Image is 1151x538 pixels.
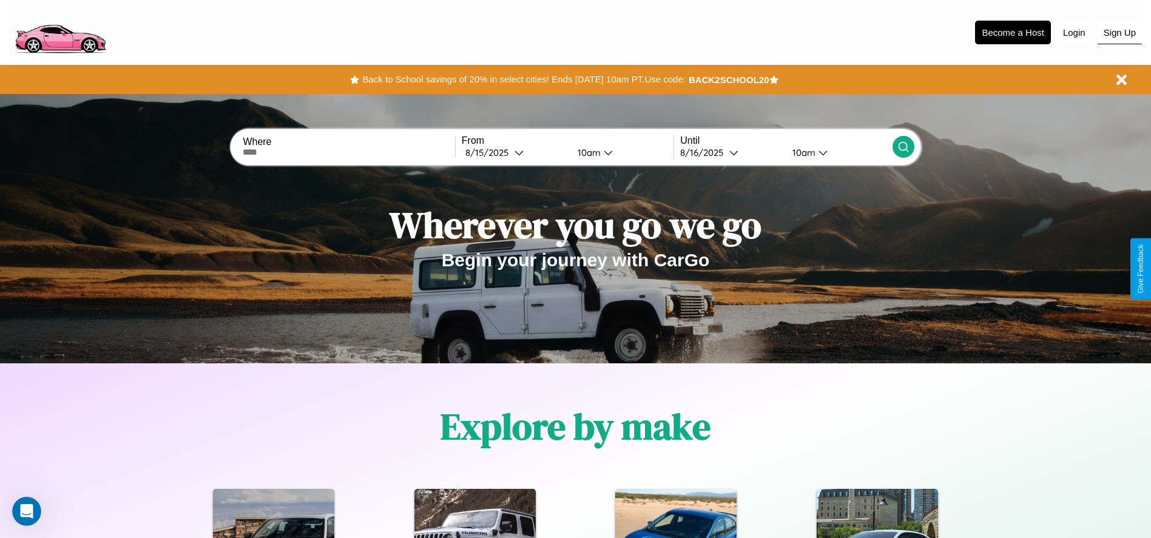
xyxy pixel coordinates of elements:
b: BACK2SCHOOL20 [689,75,769,85]
h1: Explore by make [440,402,711,451]
div: 8 / 16 / 2025 [680,147,729,158]
div: 10am [572,147,604,158]
button: Sign Up [1098,21,1142,44]
label: Where [243,136,454,147]
button: 8/15/2025 [462,146,568,159]
div: 8 / 15 / 2025 [465,147,515,158]
button: Back to School savings of 20% in select cities! Ends [DATE] 10am PT.Use code: [359,71,688,88]
label: Until [680,135,892,146]
button: 10am [783,146,893,159]
iframe: Intercom live chat [12,497,41,526]
button: Become a Host [975,21,1051,44]
div: Give Feedback [1136,244,1145,294]
div: 10am [786,147,819,158]
label: From [462,135,673,146]
button: Login [1057,21,1092,44]
img: logo [9,6,111,56]
button: 10am [568,146,674,159]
